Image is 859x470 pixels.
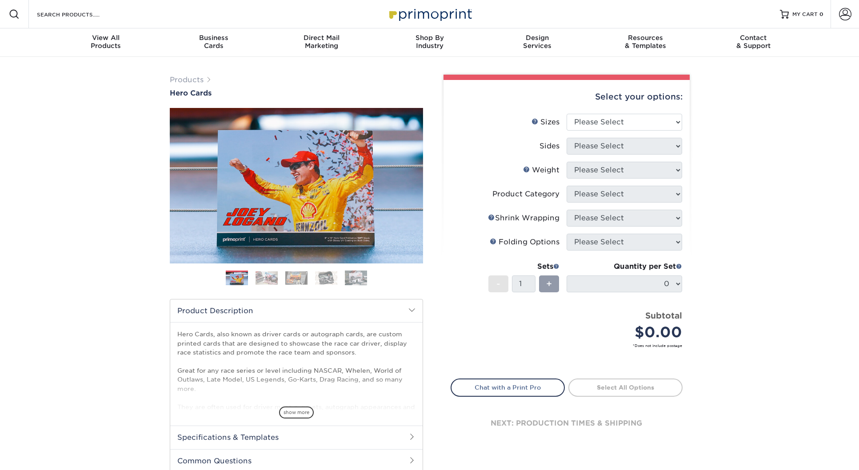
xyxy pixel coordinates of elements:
div: & Support [699,34,807,50]
div: Sizes [531,117,559,127]
div: Marketing [268,34,376,50]
a: View AllProducts [52,28,160,57]
h2: Product Description [170,299,423,322]
span: Business [160,34,268,42]
a: DesignServices [483,28,591,57]
a: BusinessCards [160,28,268,57]
a: Products [170,76,204,84]
div: Sides [539,141,559,151]
div: Folding Options [490,237,559,247]
div: next: production times & shipping [451,397,683,450]
div: Services [483,34,591,50]
div: Sets [488,261,559,272]
a: Resources& Templates [591,28,699,57]
span: - [496,277,500,291]
span: MY CART [792,11,818,18]
div: Cards [160,34,268,50]
div: Industry [376,34,483,50]
input: SEARCH PRODUCTS..... [36,9,123,20]
div: Weight [523,165,559,175]
span: View All [52,34,160,42]
div: Select your options: [451,80,683,114]
span: show more [279,406,314,418]
a: Contact& Support [699,28,807,57]
div: Shrink Wrapping [488,213,559,223]
div: Quantity per Set [567,261,682,272]
div: $0.00 [573,322,682,343]
a: Select All Options [568,378,683,396]
div: Products [52,34,160,50]
span: Direct Mail [268,34,376,42]
a: Hero Cards [170,89,423,97]
div: & Templates [591,34,699,50]
a: Shop ByIndustry [376,28,483,57]
img: Hero Cards 05 [345,270,367,286]
span: 0 [819,11,823,17]
img: Hero Cards 04 [315,271,337,285]
span: Design [483,34,591,42]
img: Hero Cards 03 [285,271,308,285]
div: Product Category [492,189,559,199]
img: Hero Cards 01 [226,271,248,286]
strong: Subtotal [645,311,682,320]
img: Primoprint [385,4,474,24]
h2: Specifications & Templates [170,426,423,449]
span: Resources [591,34,699,42]
img: Hero Cards 01 [170,106,423,265]
span: + [546,277,552,291]
a: Chat with a Print Pro [451,378,565,396]
a: Direct MailMarketing [268,28,376,57]
span: Shop By [376,34,483,42]
span: Contact [699,34,807,42]
img: Hero Cards 02 [256,271,278,285]
small: *Does not include postage [458,343,682,348]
